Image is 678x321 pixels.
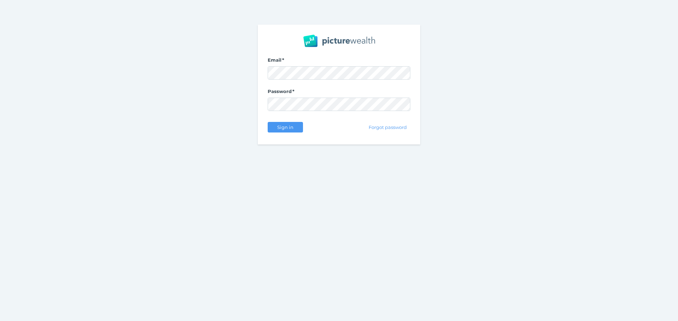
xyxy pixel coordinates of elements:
button: Sign in [268,122,303,132]
img: PW [303,35,375,47]
button: Forgot password [365,122,410,132]
label: Email [268,57,410,66]
label: Password [268,88,410,98]
span: Sign in [274,124,296,130]
span: Forgot password [366,124,410,130]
